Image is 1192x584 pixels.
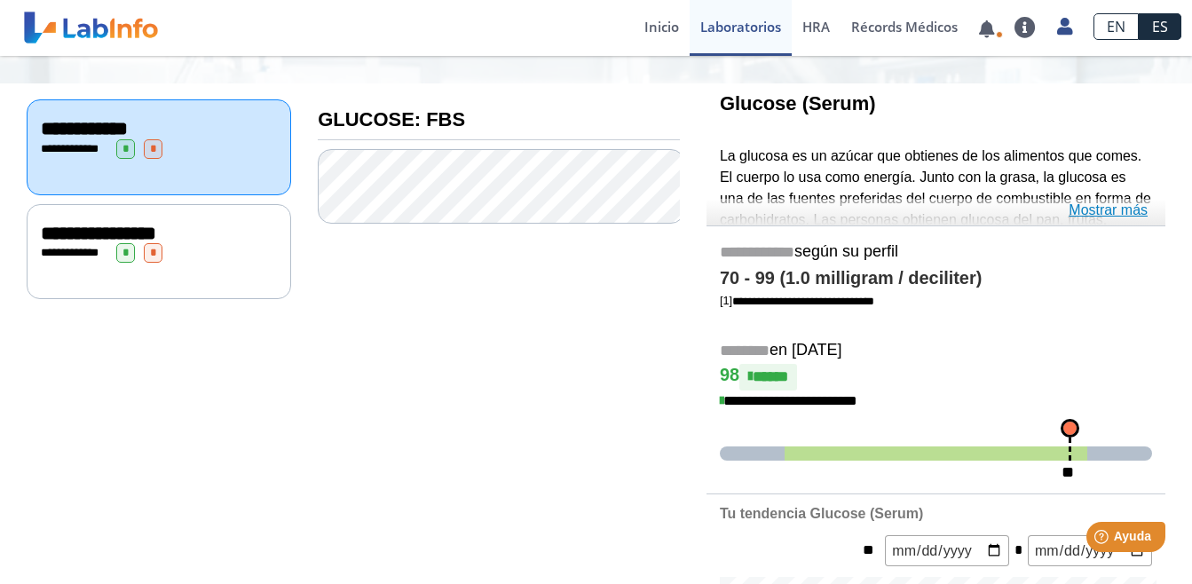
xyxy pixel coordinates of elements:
h5: en [DATE] [720,341,1152,361]
a: [1] [720,294,874,307]
b: Glucose (Serum) [720,92,876,114]
h5: según su perfil [720,242,1152,263]
h4: 70 - 99 (1.0 milligram / deciliter) [720,268,1152,289]
a: ES [1139,13,1181,40]
b: GLUCOSE: FBS [318,108,465,130]
input: mm/dd/yyyy [885,535,1009,566]
iframe: Help widget launcher [1034,515,1172,564]
h4: 98 [720,364,1152,391]
a: Mostrar más [1069,200,1148,221]
a: EN [1093,13,1139,40]
input: mm/dd/yyyy [1028,535,1152,566]
span: HRA [802,18,830,36]
b: Tu tendencia Glucose (Serum) [720,506,923,521]
p: La glucosa es un azúcar que obtienes de los alimentos que comes. El cuerpo lo usa como energía. J... [720,146,1152,315]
